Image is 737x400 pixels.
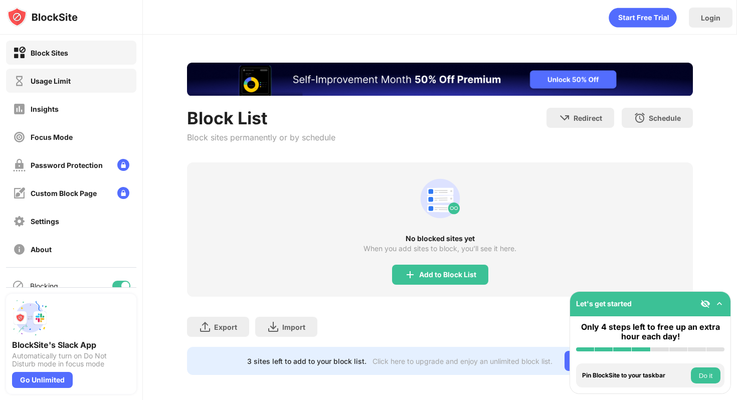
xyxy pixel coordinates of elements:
img: block-on.svg [13,47,26,59]
img: omni-setup-toggle.svg [714,299,724,309]
div: Block Sites [31,49,68,57]
img: password-protection-off.svg [13,159,26,171]
div: Export [214,323,237,331]
div: Automatically turn on Do Not Disturb mode in focus mode [12,352,130,368]
div: 3 sites left to add to your block list. [247,357,366,365]
div: BlockSite's Slack App [12,340,130,350]
div: When you add sites to block, you’ll see it here. [363,245,516,253]
div: Block sites permanently or by schedule [187,132,335,142]
img: logo-blocksite.svg [7,7,78,27]
div: Add to Block List [419,271,476,279]
div: Password Protection [31,161,103,169]
div: Insights [31,105,59,113]
img: time-usage-off.svg [13,75,26,87]
div: Let's get started [576,299,632,308]
img: eye-not-visible.svg [700,299,710,309]
div: Only 4 steps left to free up an extra hour each day! [576,322,724,341]
iframe: Banner [187,63,693,96]
div: Settings [31,217,59,226]
div: Redirect [574,114,602,122]
div: animation [416,174,464,223]
img: customize-block-page-off.svg [13,187,26,199]
div: animation [609,8,677,28]
div: No blocked sites yet [187,235,693,243]
img: about-off.svg [13,243,26,256]
div: Go Unlimited [12,372,73,388]
div: Custom Block Page [31,189,97,197]
div: Pin BlockSite to your taskbar [582,372,688,379]
div: Go Unlimited [565,351,633,371]
img: lock-menu.svg [117,159,129,171]
div: Login [701,14,720,22]
img: blocking-icon.svg [12,280,24,292]
div: Usage Limit [31,77,71,85]
button: Do it [691,367,720,383]
img: lock-menu.svg [117,187,129,199]
div: Focus Mode [31,133,73,141]
img: push-slack.svg [12,300,48,336]
div: Click here to upgrade and enjoy an unlimited block list. [373,357,552,365]
div: About [31,245,52,254]
div: Import [282,323,305,331]
img: insights-off.svg [13,103,26,115]
img: focus-off.svg [13,131,26,143]
img: settings-off.svg [13,215,26,228]
div: Schedule [649,114,681,122]
div: Block List [187,108,335,128]
div: Blocking [30,282,58,290]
